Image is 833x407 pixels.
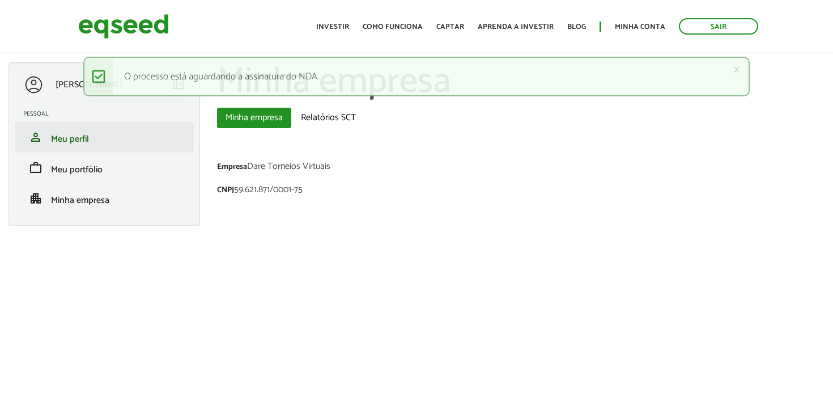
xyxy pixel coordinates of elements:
div: 59.621.871/0001-75 [217,185,825,197]
span: apartment [29,192,42,205]
li: Meu portfólio [15,152,194,183]
a: Sair [679,18,758,35]
li: Meu perfil [15,122,194,152]
h2: Pessoal [23,111,194,117]
a: apartmentMinha empresa [23,192,185,205]
a: Investir [316,23,349,31]
span: person [29,130,42,144]
a: workMeu portfólio [23,161,185,175]
img: EqSeed [78,11,169,41]
a: Como funciona [363,23,423,31]
div: Dare Torneios Virtuais [217,162,825,174]
span: work [29,161,42,175]
p: [PERSON_NAME] [56,79,122,90]
span: Meu portfólio [51,162,103,177]
a: Captar [436,23,464,31]
a: × [733,63,740,75]
a: Relatórios SCT [292,108,364,128]
a: Blog [567,23,586,31]
a: Minha conta [615,23,665,31]
div: O processo está aguardando a assinatura do NDA. [83,57,750,96]
span: Minha empresa [51,193,109,208]
label: CNPJ [217,186,234,194]
span: Meu perfil [51,132,89,147]
a: personMeu perfil [23,130,185,144]
li: Minha empresa [15,183,194,214]
a: Minha empresa [217,108,291,128]
label: Empresa [217,163,247,171]
a: Aprenda a investir [478,23,554,31]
